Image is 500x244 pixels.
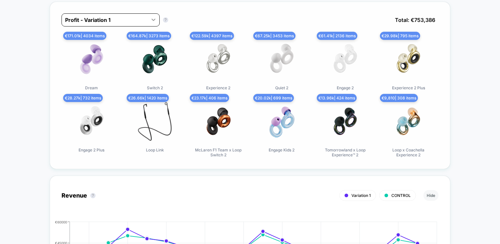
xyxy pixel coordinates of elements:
[351,193,371,198] span: Variation 1
[195,98,241,144] img: McLaren F1 Team x Loop Switch 2
[317,94,357,102] span: € 13.96k | 424 items
[63,32,106,40] span: € 171.01k | 4034 items
[147,85,163,90] span: Switch 2
[317,32,357,40] span: € 61.41k | 2136 items
[55,220,67,224] tspan: €60000
[69,98,115,144] img: Engage 2 Plus
[275,85,288,90] span: Quiet 2
[69,36,115,82] img: Dream
[132,98,178,144] img: Loop Link
[385,36,431,82] img: Experience 2 Plus
[321,148,370,157] span: Tomorrowland x Loop Experience™ 2
[146,148,164,152] span: Loop Link
[337,85,354,90] span: Engage 2
[385,98,431,144] img: Loop x Coachella Experience 2
[85,85,98,90] span: Dream
[79,148,104,152] span: Engage 2 Plus
[392,85,425,90] span: Experience 2 Plus
[253,94,294,102] span: € 20.02k | 699 items
[380,32,420,40] span: € 29.98k | 795 items
[380,94,418,102] span: € 9,810 | 308 items
[423,190,438,201] button: Hide
[127,94,169,102] span: € 26.66k | 1420 items
[384,148,433,157] span: Loop x Coachella Experience 2
[194,148,243,157] span: McLaren F1 Team x Loop Switch 2
[322,36,368,82] img: Engage 2
[206,85,230,90] span: Experience 2
[259,36,305,82] img: Quiet 2
[253,32,295,40] span: € 67.25k | 3453 items
[322,98,368,144] img: Tomorrowland x Loop Experience™ 2
[392,13,438,26] span: Total: € 753,386
[195,36,241,82] img: Experience 2
[259,98,305,144] img: Engage Kids 2
[90,193,96,198] button: ?
[63,94,103,102] span: € 28.27k | 732 items
[190,32,234,40] span: € 122.59k | 4397 items
[127,32,171,40] span: € 164.87k | 3273 items
[190,94,229,102] span: € 23.17k | 406 items
[163,17,168,23] button: ?
[391,193,411,198] span: CONTROL
[132,36,178,82] img: Switch 2
[269,148,295,152] span: Engage Kids 2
